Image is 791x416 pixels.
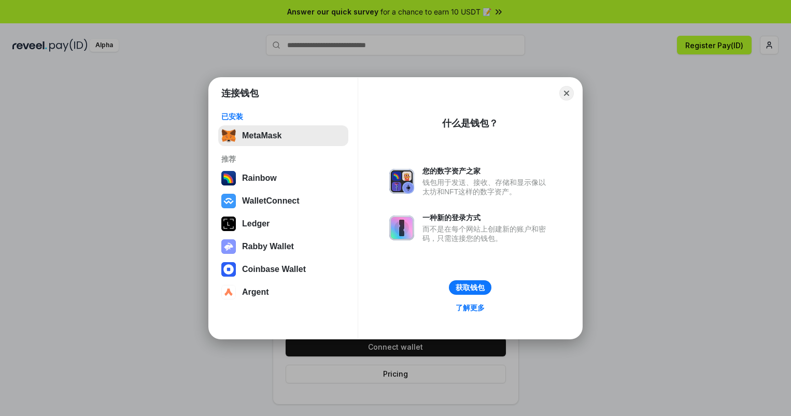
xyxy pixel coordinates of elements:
div: 了解更多 [456,303,485,312]
img: svg+xml,%3Csvg%20xmlns%3D%22http%3A%2F%2Fwww.w3.org%2F2000%2Fsvg%22%20fill%3D%22none%22%20viewBox... [389,169,414,194]
img: svg+xml,%3Csvg%20width%3D%2228%22%20height%3D%2228%22%20viewBox%3D%220%200%2028%2028%22%20fill%3D... [221,285,236,299]
div: 什么是钱包？ [442,117,498,130]
button: Coinbase Wallet [218,259,348,280]
div: MetaMask [242,131,281,140]
div: 而不是在每个网站上创建新的账户和密码，只需连接您的钱包。 [422,224,551,243]
img: svg+xml,%3Csvg%20width%3D%2228%22%20height%3D%2228%22%20viewBox%3D%220%200%2028%2028%22%20fill%3D... [221,262,236,277]
div: WalletConnect [242,196,300,206]
h1: 连接钱包 [221,87,259,99]
div: 已安装 [221,112,345,121]
div: Argent [242,288,269,297]
a: 了解更多 [449,301,491,314]
div: 推荐 [221,154,345,164]
img: svg+xml,%3Csvg%20xmlns%3D%22http%3A%2F%2Fwww.w3.org%2F2000%2Fsvg%22%20width%3D%2228%22%20height%3... [221,217,236,231]
div: Rabby Wallet [242,242,294,251]
img: svg+xml,%3Csvg%20xmlns%3D%22http%3A%2F%2Fwww.w3.org%2F2000%2Fsvg%22%20fill%3D%22none%22%20viewBox... [221,239,236,254]
button: Ledger [218,213,348,234]
img: svg+xml,%3Csvg%20fill%3D%22none%22%20height%3D%2233%22%20viewBox%3D%220%200%2035%2033%22%20width%... [221,128,236,143]
img: svg+xml,%3Csvg%20width%3D%22120%22%20height%3D%22120%22%20viewBox%3D%220%200%20120%20120%22%20fil... [221,171,236,185]
div: 获取钱包 [456,283,485,292]
button: Argent [218,282,348,303]
div: Rainbow [242,174,277,183]
div: Ledger [242,219,270,228]
img: svg+xml,%3Csvg%20xmlns%3D%22http%3A%2F%2Fwww.w3.org%2F2000%2Fsvg%22%20fill%3D%22none%22%20viewBox... [389,216,414,240]
button: WalletConnect [218,191,348,211]
button: Rainbow [218,168,348,189]
button: Rabby Wallet [218,236,348,257]
button: MetaMask [218,125,348,146]
div: 一种新的登录方式 [422,213,551,222]
div: Coinbase Wallet [242,265,306,274]
img: svg+xml,%3Csvg%20width%3D%2228%22%20height%3D%2228%22%20viewBox%3D%220%200%2028%2028%22%20fill%3D... [221,194,236,208]
button: Close [559,86,574,101]
div: 您的数字资产之家 [422,166,551,176]
div: 钱包用于发送、接收、存储和显示像以太坊和NFT这样的数字资产。 [422,178,551,196]
button: 获取钱包 [449,280,491,295]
